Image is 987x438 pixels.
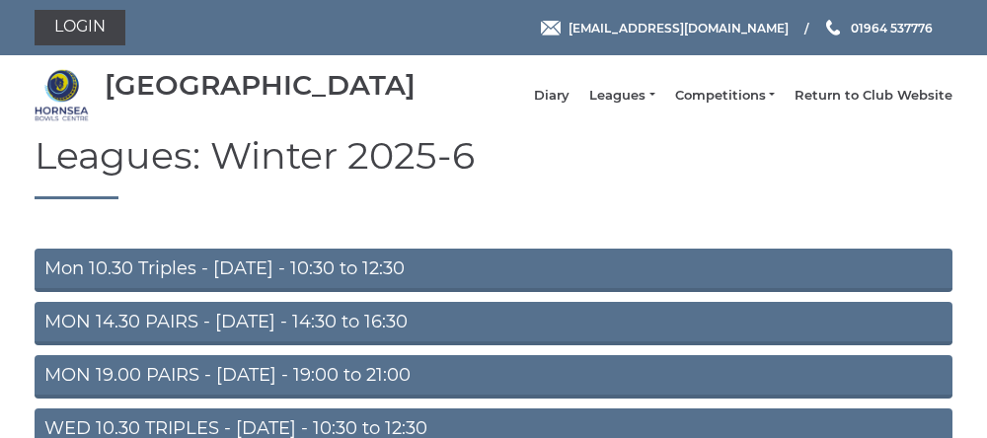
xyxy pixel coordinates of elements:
[534,87,569,105] a: Diary
[105,70,416,101] div: [GEOGRAPHIC_DATA]
[35,302,952,345] a: MON 14.30 PAIRS - [DATE] - 14:30 to 16:30
[35,135,952,199] h1: Leagues: Winter 2025-6
[826,20,840,36] img: Phone us
[795,87,952,105] a: Return to Club Website
[35,249,952,292] a: Mon 10.30 Triples - [DATE] - 10:30 to 12:30
[569,20,789,35] span: [EMAIL_ADDRESS][DOMAIN_NAME]
[589,87,654,105] a: Leagues
[823,19,933,37] a: Phone us 01964 537776
[675,87,775,105] a: Competitions
[35,355,952,399] a: MON 19.00 PAIRS - [DATE] - 19:00 to 21:00
[541,19,789,37] a: Email [EMAIL_ADDRESS][DOMAIN_NAME]
[35,10,125,45] a: Login
[541,21,561,36] img: Email
[35,68,89,122] img: Hornsea Bowls Centre
[851,20,933,35] span: 01964 537776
